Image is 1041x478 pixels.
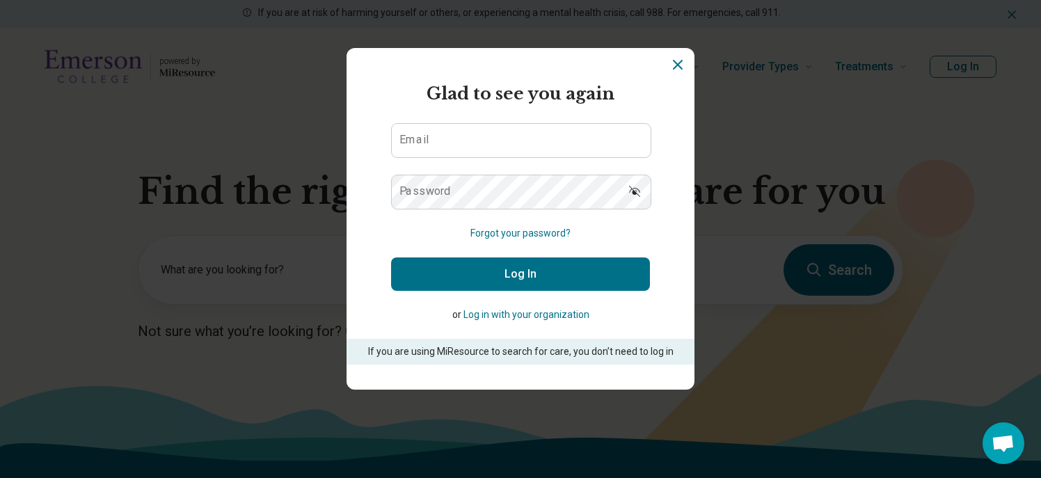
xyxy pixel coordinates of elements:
[391,257,650,291] button: Log In
[463,308,589,322] button: Log in with your organization
[366,344,675,359] p: If you are using MiResource to search for care, you don’t need to log in
[399,186,451,197] label: Password
[470,226,571,241] button: Forgot your password?
[391,81,650,106] h2: Glad to see you again
[399,134,429,145] label: Email
[347,48,694,390] section: Login Dialog
[619,175,650,208] button: Show password
[391,308,650,322] p: or
[669,56,686,73] button: Dismiss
